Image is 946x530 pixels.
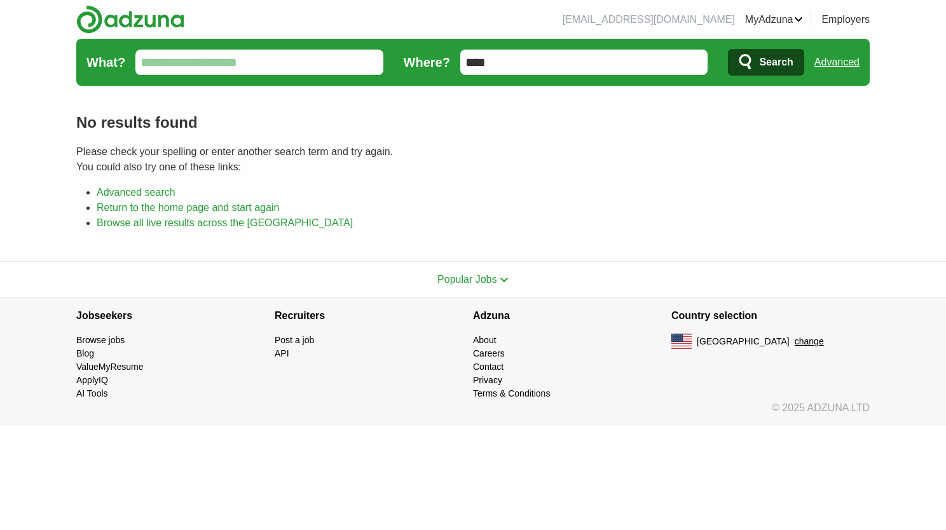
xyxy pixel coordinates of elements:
[745,12,804,27] a: MyAdzuna
[76,362,144,372] a: ValueMyResume
[97,202,279,213] a: Return to the home page and start again
[86,53,125,72] label: What?
[76,335,125,345] a: Browse jobs
[97,217,353,228] a: Browse all live results across the [GEOGRAPHIC_DATA]
[473,362,504,372] a: Contact
[500,277,509,283] img: toggle icon
[697,335,790,348] span: [GEOGRAPHIC_DATA]
[671,298,870,334] h4: Country selection
[473,335,497,345] a: About
[563,12,735,27] li: [EMAIL_ADDRESS][DOMAIN_NAME]
[795,335,824,348] button: change
[76,111,870,134] h1: No results found
[66,400,880,426] div: © 2025 ADZUNA LTD
[473,348,505,358] a: Careers
[404,53,450,72] label: Where?
[821,12,870,27] a: Employers
[76,375,108,385] a: ApplyIQ
[275,348,289,358] a: API
[76,144,870,175] p: Please check your spelling or enter another search term and try again. You could also try one of ...
[97,187,175,198] a: Advanced search
[275,335,314,345] a: Post a job
[814,50,860,75] a: Advanced
[473,388,550,398] a: Terms & Conditions
[76,388,108,398] a: AI Tools
[759,50,793,75] span: Search
[728,49,804,76] button: Search
[437,274,497,285] span: Popular Jobs
[76,348,94,358] a: Blog
[76,5,184,34] img: Adzuna logo
[473,375,502,385] a: Privacy
[671,334,692,349] img: US flag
